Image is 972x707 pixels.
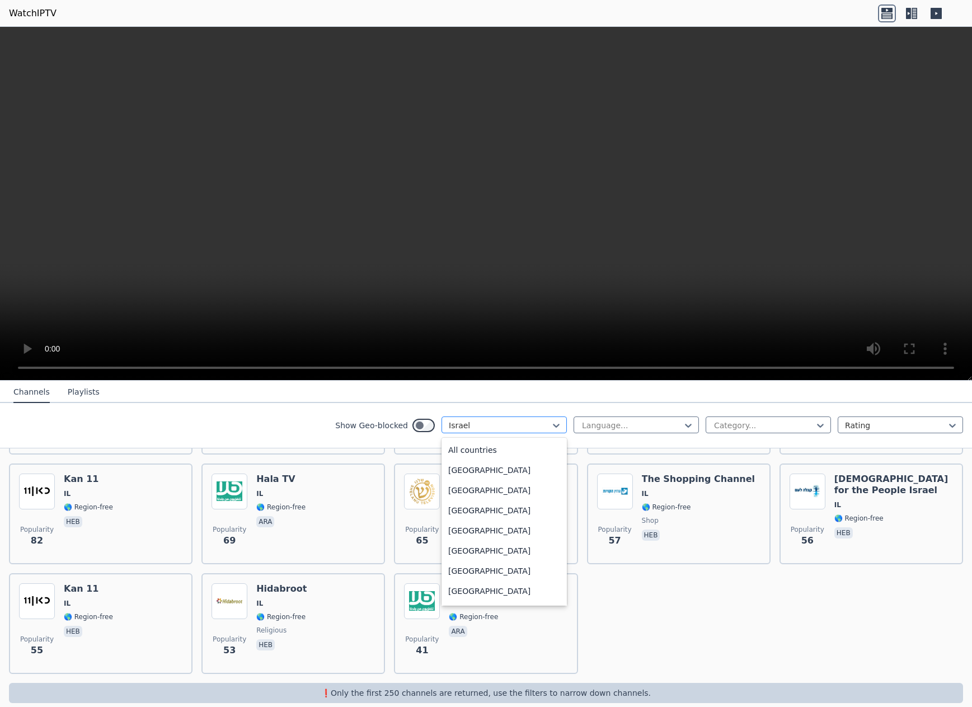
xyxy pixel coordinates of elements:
[405,635,439,644] span: Popularity
[213,525,246,534] span: Popularity
[64,516,82,527] p: heb
[256,639,275,650] p: heb
[642,474,755,485] h6: The Shopping Channel
[442,561,567,581] div: [GEOGRAPHIC_DATA]
[31,534,43,547] span: 82
[801,534,814,547] span: 56
[449,626,467,637] p: ara
[212,583,247,619] img: Hidabroot
[213,635,246,644] span: Popularity
[13,687,959,699] p: ❗️Only the first 250 channels are returned, use the filters to narrow down channels.
[416,644,428,657] span: 41
[608,534,621,547] span: 57
[64,489,71,498] span: IL
[31,644,43,657] span: 55
[642,530,660,541] p: heb
[416,534,428,547] span: 65
[642,516,659,525] span: shop
[20,635,54,644] span: Popularity
[64,583,113,594] h6: Kan 11
[256,626,287,635] span: religious
[442,601,567,621] div: Aruba
[212,474,247,509] img: Hala TV
[64,612,113,621] span: 🌎 Region-free
[642,489,649,498] span: IL
[256,489,263,498] span: IL
[404,474,440,509] img: Shelanu.TV
[442,500,567,521] div: [GEOGRAPHIC_DATA]
[442,460,567,480] div: [GEOGRAPHIC_DATA]
[442,480,567,500] div: [GEOGRAPHIC_DATA]
[442,581,567,601] div: [GEOGRAPHIC_DATA]
[64,626,82,637] p: heb
[791,525,824,534] span: Popularity
[64,503,113,512] span: 🌎 Region-free
[598,525,632,534] span: Popularity
[790,474,825,509] img: Kabbalah for the People Israel
[834,514,884,523] span: 🌎 Region-free
[223,644,236,657] span: 53
[449,612,498,621] span: 🌎 Region-free
[20,525,54,534] span: Popularity
[223,534,236,547] span: 69
[9,7,57,20] a: WatchIPTV
[256,516,274,527] p: ara
[642,503,691,512] span: 🌎 Region-free
[335,420,408,431] label: Show Geo-blocked
[256,612,306,621] span: 🌎 Region-free
[19,583,55,619] img: Kan 11
[834,500,841,509] span: IL
[256,583,307,594] h6: Hidabroot
[256,599,263,608] span: IL
[13,382,50,403] button: Channels
[834,474,953,496] h6: [DEMOGRAPHIC_DATA] for the People Israel
[404,583,440,619] img: Hala TV
[256,503,306,512] span: 🌎 Region-free
[19,474,55,509] img: Kan 11
[834,527,853,539] p: heb
[405,525,439,534] span: Popularity
[442,521,567,541] div: [GEOGRAPHIC_DATA]
[64,474,113,485] h6: Kan 11
[597,474,633,509] img: The Shopping Channel
[442,440,567,460] div: All countries
[64,599,71,608] span: IL
[68,382,100,403] button: Playlists
[256,474,306,485] h6: Hala TV
[442,541,567,561] div: [GEOGRAPHIC_DATA]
